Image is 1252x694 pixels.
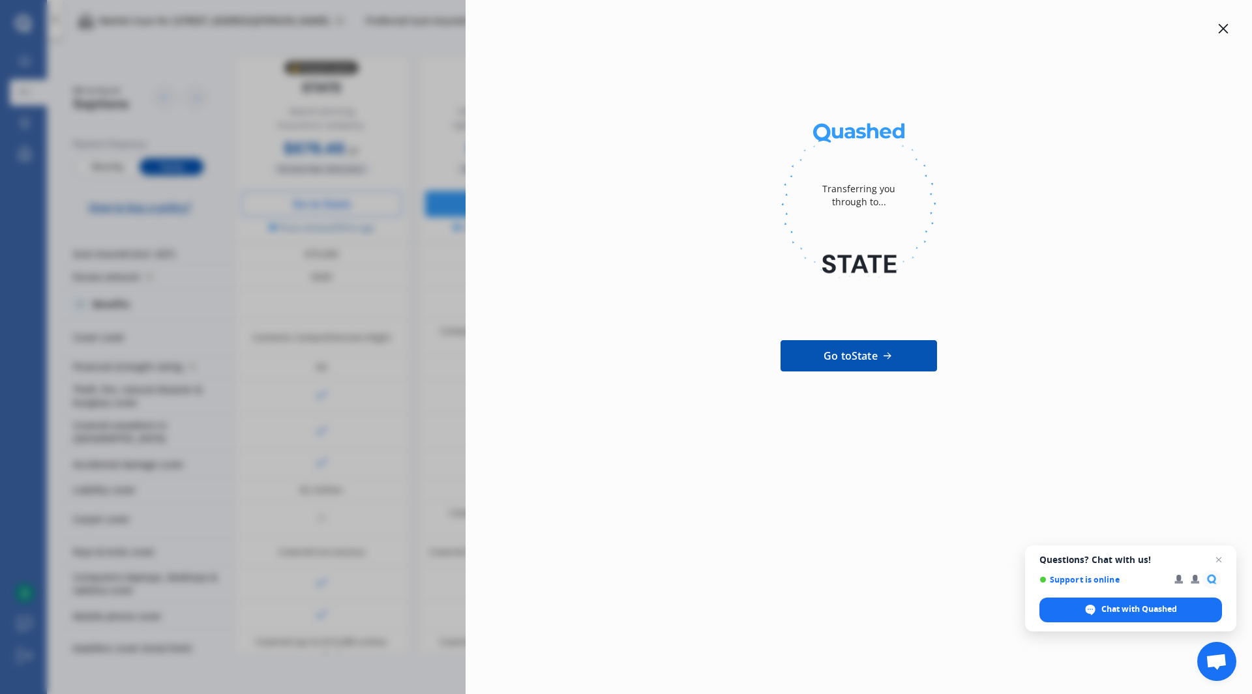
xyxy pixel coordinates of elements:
[1101,603,1177,615] span: Chat with Quashed
[1039,555,1222,565] span: Questions? Chat with us!
[1197,642,1236,681] div: Open chat
[1211,552,1227,568] span: Close chat
[781,340,937,371] a: Go toState
[824,348,878,364] span: Go to State
[1039,575,1165,585] span: Support is online
[777,235,941,293] img: State-text-1.webp
[1039,598,1222,622] div: Chat with Quashed
[807,156,911,235] div: Transferring you through to...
